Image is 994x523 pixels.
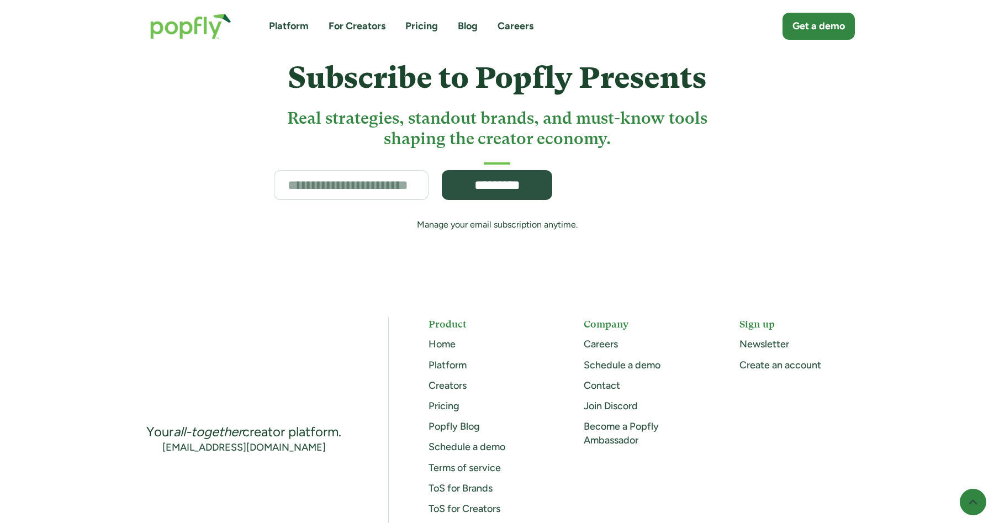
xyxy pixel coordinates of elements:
[739,359,821,371] a: Create an account
[584,338,618,350] a: Careers
[792,19,845,33] div: Get a demo
[139,2,242,50] a: home
[405,19,438,33] a: Pricing
[429,338,456,350] a: Home
[288,61,706,94] h4: Subscribe to Popfly Presents
[429,359,467,371] a: Platform
[162,441,326,455] a: [EMAIL_ADDRESS][DOMAIN_NAME]
[329,19,385,33] a: For Creators
[739,317,855,331] h5: Sign up
[429,441,505,453] a: Schedule a demo
[146,423,341,441] div: Your creator platform.
[584,400,638,412] a: Join Discord
[584,420,659,446] a: Become a Popfly Ambassador
[458,19,478,33] a: Blog
[429,503,500,515] a: ToS for Creators
[429,317,544,331] h5: Product
[584,359,660,371] a: Schedule a demo
[782,13,855,40] a: Get a demo
[739,338,789,350] a: Newsletter
[429,420,480,432] a: Popfly Blog
[429,462,501,474] a: Terms of service
[268,219,726,231] div: Manage your email subscription anytime.
[498,19,533,33] a: Careers
[584,379,620,392] a: Contact
[269,19,309,33] a: Platform
[274,170,721,200] form: Subscribe Form
[268,108,726,149] h3: Real strategies, standout brands, and must-know tools shaping the creator economy.
[429,482,493,494] a: ToS for Brands
[429,400,459,412] a: Pricing
[584,317,699,331] h5: Company
[429,379,467,392] a: Creators
[173,424,242,440] em: all-together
